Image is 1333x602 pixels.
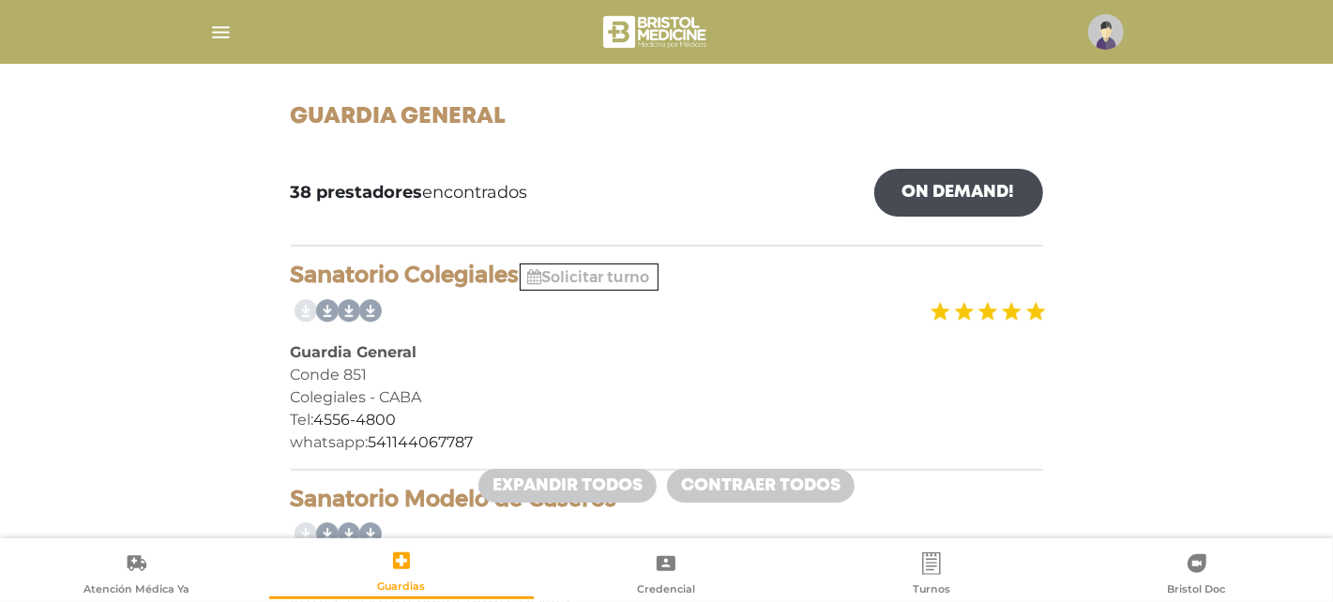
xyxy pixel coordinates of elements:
span: Atención Médica Ya [83,582,189,599]
div: Conde 851 [291,364,1043,386]
img: Cober_menu-lines-white.svg [209,21,233,44]
span: Turnos [913,582,950,599]
a: On Demand! [874,169,1043,217]
img: estrellas_badge.png [928,291,1046,333]
a: Solicitar turno [528,268,650,286]
div: Colegiales - CABA [291,386,1043,409]
span: encontrados [291,180,528,205]
a: Bristol Doc [1064,551,1329,599]
h4: Sanatorio Colegiales [291,262,1043,289]
a: 541144067787 [369,433,474,451]
div: whatsapp: [291,431,1043,454]
div: Tel: [291,409,1043,431]
span: Guardias [377,579,425,596]
a: Guardias [269,549,535,599]
a: Credencial [534,551,799,599]
span: Credencial [637,582,695,599]
b: Guardia General [291,343,417,361]
a: Expandir todos [478,469,657,503]
b: 38 prestadores [291,182,423,203]
img: bristol-medicine-blanco.png [600,9,712,54]
a: Atención Médica Ya [4,551,269,599]
img: profile-placeholder.svg [1088,14,1124,50]
a: Turnos [799,551,1065,599]
a: Contraer todos [667,469,855,503]
a: 4556-4800 [314,411,397,429]
h1: Guardia General [291,104,1043,131]
span: Bristol Doc [1168,582,1226,599]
